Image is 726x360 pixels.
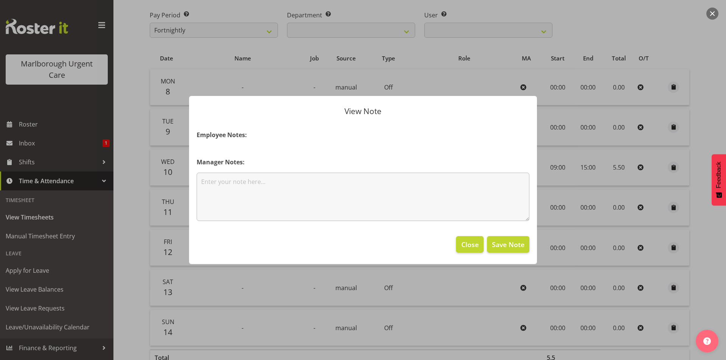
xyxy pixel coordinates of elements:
button: Feedback - Show survey [712,154,726,205]
button: Close [456,236,483,253]
span: Close [461,239,479,249]
p: View Note [197,107,529,115]
button: Save Note [487,236,529,253]
span: Feedback [715,162,722,188]
h4: Employee Notes: [197,130,529,139]
img: help-xxl-2.png [703,337,711,345]
span: Save Note [492,239,524,249]
h4: Manager Notes: [197,158,529,167]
